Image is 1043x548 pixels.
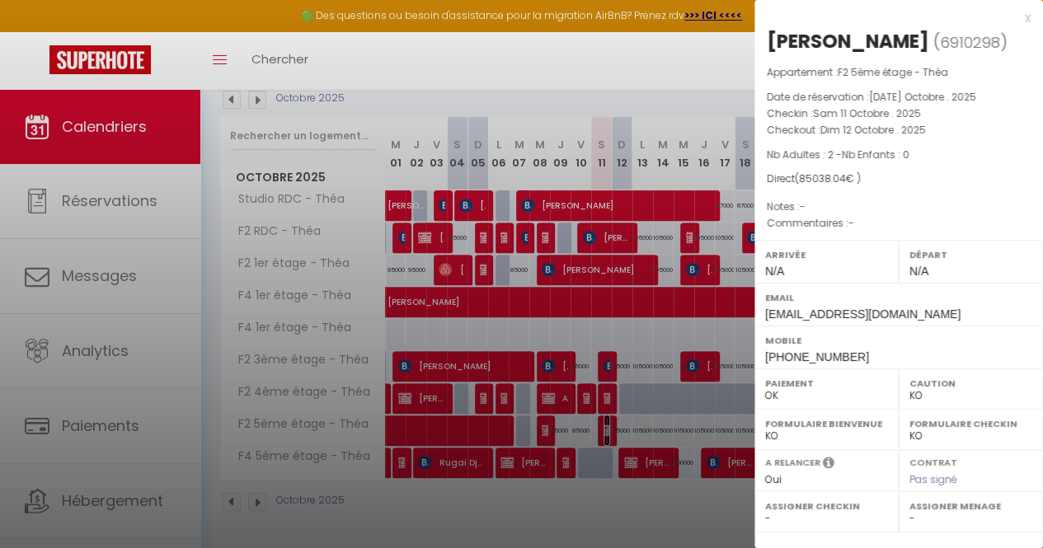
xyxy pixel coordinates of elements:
span: N/A [909,265,928,278]
label: Formulaire Checkin [909,415,1032,432]
span: ( ) [933,30,1008,54]
label: Contrat [909,456,957,466]
div: [PERSON_NAME] [767,28,929,54]
label: Email [765,289,1032,306]
span: [DATE] Octobre . 2025 [869,90,976,104]
label: Assigner Menage [909,498,1032,514]
span: - [800,199,806,213]
label: Caution [909,375,1032,391]
span: Pas signé [909,472,957,486]
span: 6910298 [940,32,1000,53]
span: Nb Adultes : 2 - [767,148,909,162]
span: Dim 12 Octobre . 2025 [820,123,926,137]
p: Date de réservation : [767,89,1031,105]
span: [PHONE_NUMBER] [765,350,869,363]
label: Assigner Checkin [765,498,888,514]
label: Formulaire Bienvenue [765,415,888,432]
span: - [848,216,854,230]
div: Direct [767,171,1031,187]
p: Notes : [767,199,1031,215]
i: Sélectionner OUI si vous souhaiter envoyer les séquences de messages post-checkout [823,456,834,474]
p: Checkin : [767,105,1031,122]
span: F2 5ème étage - Théa [838,65,948,79]
label: Paiement [765,375,888,391]
p: Appartement : [767,64,1031,81]
span: N/A [765,265,784,278]
span: Nb Enfants : 0 [842,148,909,162]
span: 85038.04 [799,171,846,185]
label: Mobile [765,332,1032,349]
span: ( € ) [795,171,861,185]
p: Checkout : [767,122,1031,138]
label: Départ [909,246,1032,263]
div: x [754,8,1031,28]
span: [EMAIL_ADDRESS][DOMAIN_NAME] [765,307,961,321]
p: Commentaires : [767,215,1031,232]
span: Sam 11 Octobre . 2025 [813,106,921,120]
label: A relancer [765,456,820,470]
label: Arrivée [765,246,888,263]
